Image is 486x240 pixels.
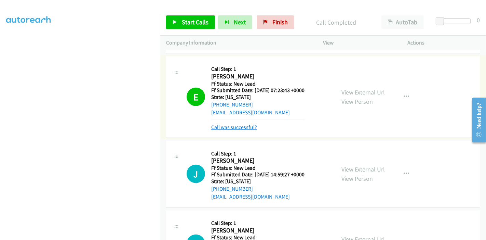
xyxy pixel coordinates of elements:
p: Actions [408,39,480,47]
span: Next [234,18,246,26]
a: Start Calls [166,15,215,29]
h2: [PERSON_NAME] [211,157,305,165]
a: [EMAIL_ADDRESS][DOMAIN_NAME] [211,109,290,116]
a: View Person [341,175,373,182]
a: View Person [341,98,373,105]
p: Call Completed [303,18,369,27]
iframe: Resource Center [467,93,486,147]
a: [PHONE_NUMBER] [211,101,253,108]
h5: Call Step: 1 [211,66,305,73]
h1: E [187,88,205,106]
h5: Call Step: 1 [211,220,305,227]
a: Call was successful? [211,124,257,130]
a: View External Url [341,165,385,173]
div: 0 [477,15,480,25]
h5: Ff Submitted Date: [DATE] 07:23:43 +0000 [211,87,305,94]
p: Company Information [166,39,311,47]
h5: Ff Status: New Lead [211,80,305,87]
span: Finish [272,18,288,26]
h2: [PERSON_NAME] [211,227,305,235]
h5: Ff Status: New Lead [211,165,305,172]
a: [PHONE_NUMBER] [211,186,253,192]
h1: J [187,165,205,183]
div: The call is yet to be attempted [187,165,205,183]
span: Start Calls [182,18,208,26]
h5: Ff Submitted Date: [DATE] 14:59:27 +0000 [211,171,305,178]
button: AutoTab [381,15,424,29]
h5: State: [US_STATE] [211,178,305,185]
a: Finish [257,15,294,29]
a: [EMAIL_ADDRESS][DOMAIN_NAME] [211,193,290,200]
p: View [323,39,395,47]
h5: Call Step: 1 [211,150,305,157]
h5: State: [US_STATE] [211,94,305,101]
button: Next [218,15,252,29]
h2: [PERSON_NAME] [211,73,305,80]
a: View External Url [341,88,385,96]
